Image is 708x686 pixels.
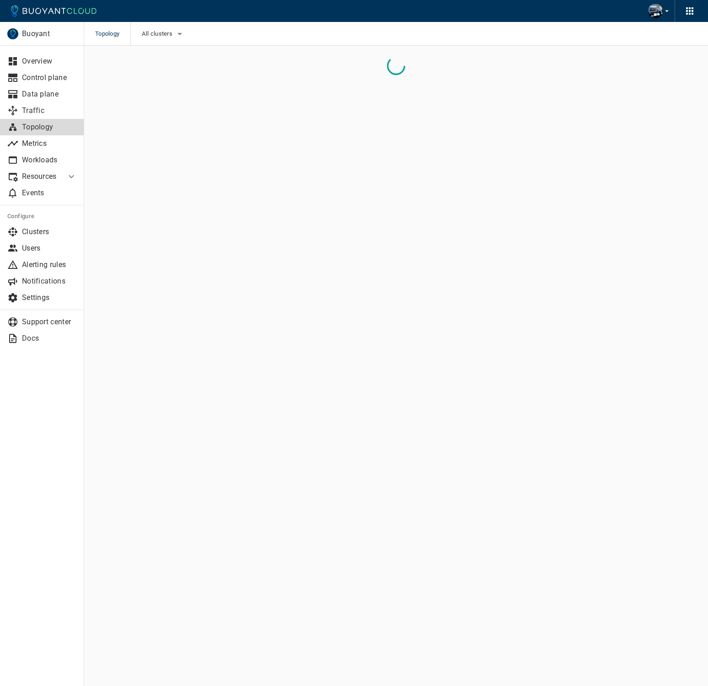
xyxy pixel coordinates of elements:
[22,57,77,66] p: Overview
[22,123,77,132] p: Topology
[22,172,59,181] p: Resources
[22,227,77,236] p: Clusters
[22,90,77,99] p: Data plane
[22,188,77,198] p: Events
[95,22,130,46] span: Topology
[22,155,77,165] p: Workloads
[22,139,77,148] p: Metrics
[22,29,76,38] p: Buoyant
[142,30,174,38] span: All clusters
[22,277,77,286] p: Notifications
[22,317,77,327] p: Support center
[142,27,185,41] button: All clusters
[7,28,18,39] img: Buoyant
[22,244,77,253] p: Users
[22,293,77,302] p: Settings
[7,213,77,220] h5: Configure
[22,106,77,115] p: Traffic
[22,334,77,343] p: Docs
[22,73,77,82] p: Control plane
[22,260,77,269] p: Alerting rules
[648,4,663,18] img: Andrew Seigner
